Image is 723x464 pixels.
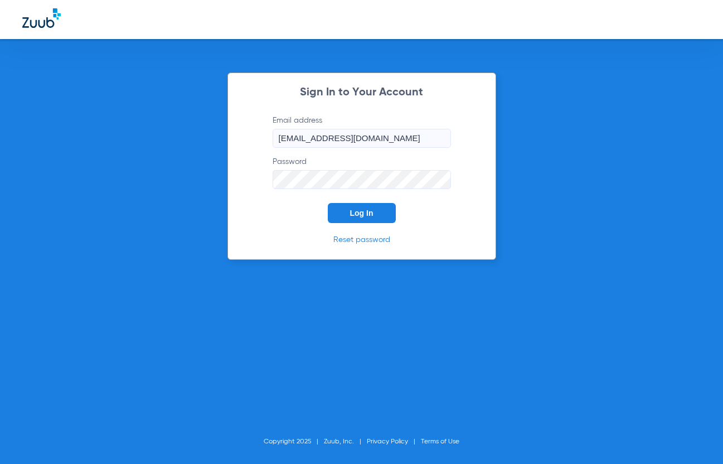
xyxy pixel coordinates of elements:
[22,8,61,28] img: Zuub Logo
[367,438,408,445] a: Privacy Policy
[324,436,367,447] li: Zuub, Inc.
[333,236,390,244] a: Reset password
[350,209,373,217] span: Log In
[256,87,468,98] h2: Sign In to Your Account
[264,436,324,447] li: Copyright 2025
[273,156,451,189] label: Password
[273,115,451,148] label: Email address
[421,438,459,445] a: Terms of Use
[328,203,396,223] button: Log In
[273,129,451,148] input: Email address
[273,170,451,189] input: Password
